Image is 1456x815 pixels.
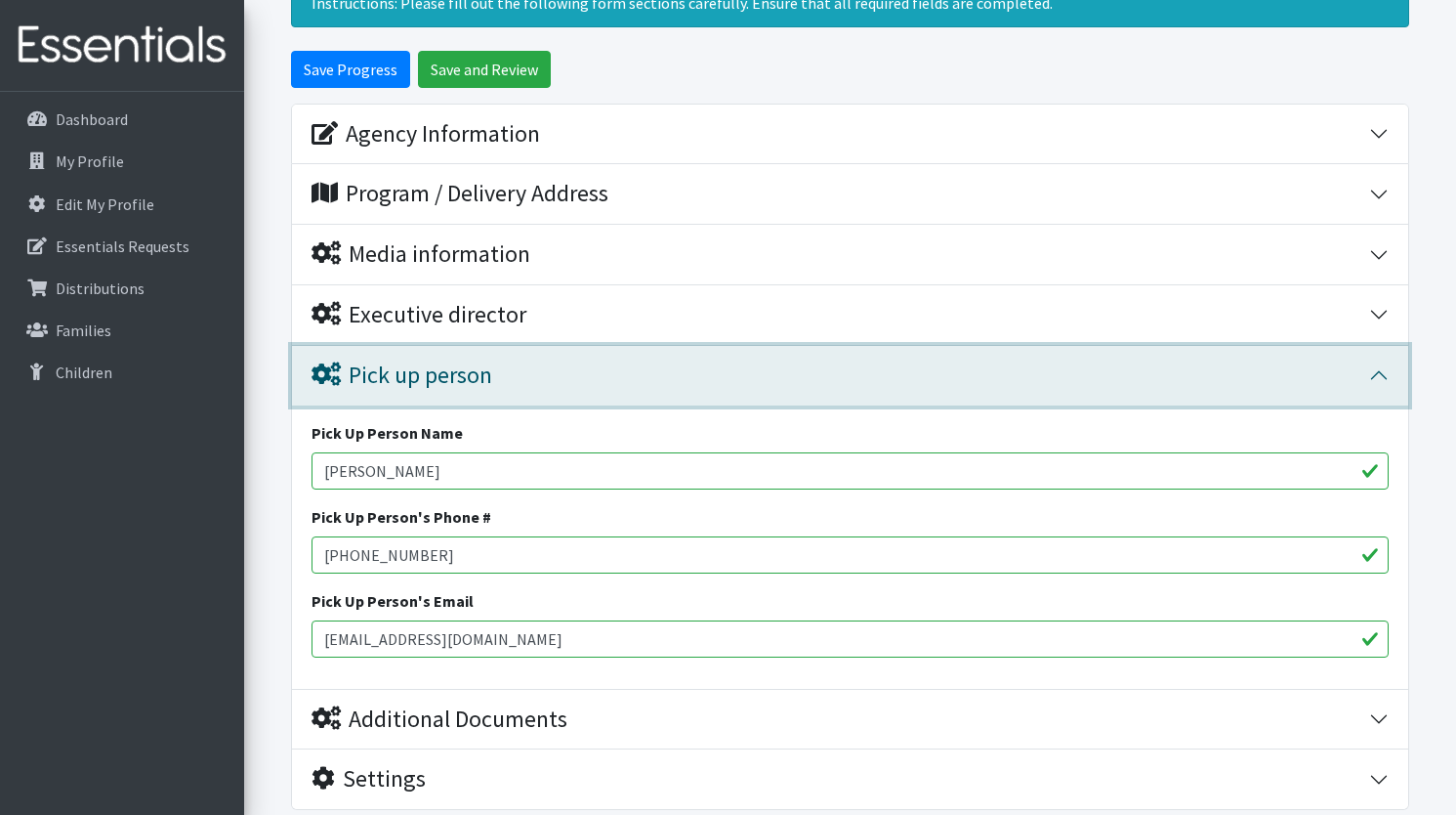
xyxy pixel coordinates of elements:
[56,321,111,340] p: Families
[56,109,128,129] p: Dashboard
[8,185,236,224] a: Edit My Profile
[8,269,236,308] a: Distributions
[8,311,236,350] a: Families
[292,225,1408,284] button: Media information
[312,505,491,529] label: Pick Up Person's Phone #
[56,194,154,214] p: Edit My Profile
[312,180,608,208] div: Program / Delivery Address
[292,164,1408,224] button: Program / Delivery Address
[312,120,540,149] div: Agency Information
[8,227,236,266] a: Essentials Requests
[56,279,145,298] p: Distributions
[312,765,426,794] div: Settings
[292,690,1408,750] button: Additional Documents
[312,362,492,390] div: Pick up person
[418,51,551,88] input: Save and Review
[312,706,567,734] div: Additional Documents
[292,750,1408,809] button: Settings
[56,151,124,171] p: My Profile
[312,301,526,329] div: Executive director
[292,105,1408,164] button: Agency Information
[8,13,236,78] img: HumanEssentials
[56,363,112,382] p: Children
[312,589,474,613] label: Pick Up Person's Email
[292,346,1408,406] button: Pick up person
[8,353,236,392] a: Children
[291,51,410,88] input: Save Progress
[312,240,530,269] div: Media information
[8,100,236,139] a: Dashboard
[8,142,236,181] a: My Profile
[312,421,463,445] label: Pick Up Person Name
[292,285,1408,345] button: Executive director
[56,236,189,256] p: Essentials Requests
